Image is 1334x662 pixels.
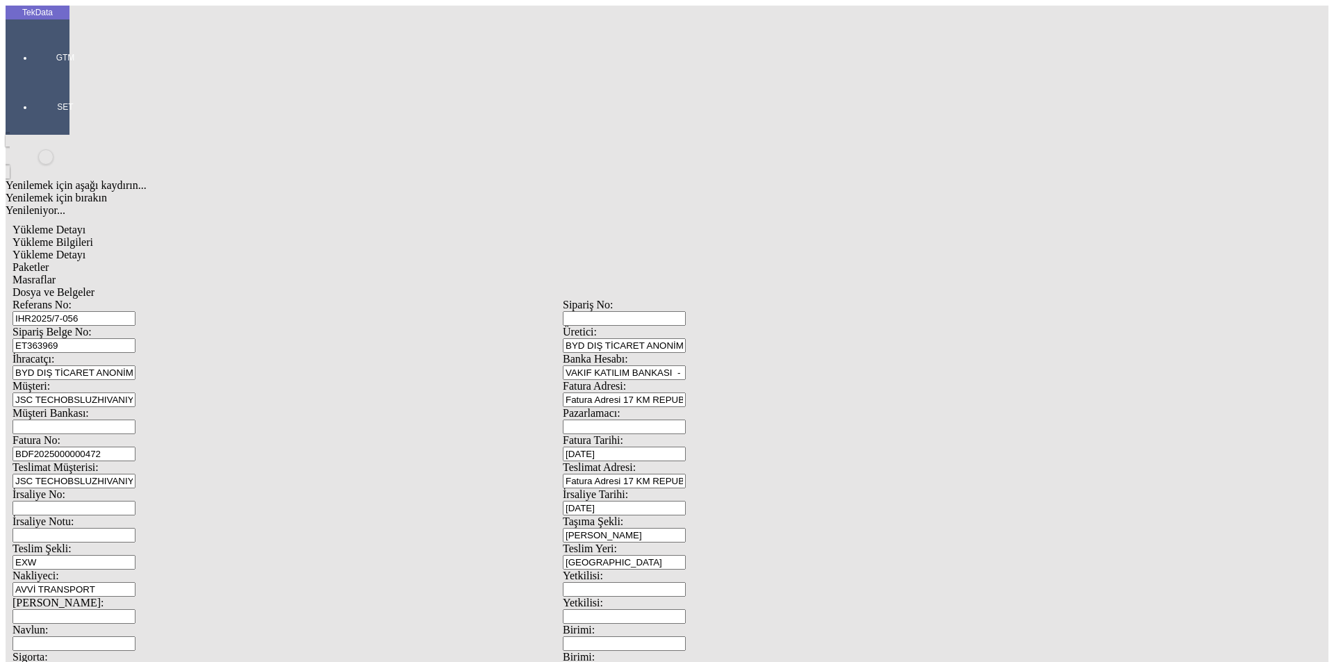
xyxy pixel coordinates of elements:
[563,570,603,581] span: Yetkilisi:
[563,488,628,500] span: İrsaliye Tarihi:
[13,236,93,248] span: Yükleme Bilgileri
[13,261,49,273] span: Paketler
[13,299,72,311] span: Referans No:
[6,204,1120,217] div: Yenileniyor...
[13,380,50,392] span: Müşteri:
[563,597,603,609] span: Yetkilisi:
[13,326,92,338] span: Sipariş Belge No:
[13,249,85,260] span: Yükleme Detayı
[13,624,49,636] span: Navlun:
[563,515,623,527] span: Taşıma Şekli:
[13,488,65,500] span: İrsaliye No:
[13,224,85,235] span: Yükleme Detayı
[13,407,89,419] span: Müşteri Bankası:
[563,353,628,365] span: Banka Hesabı:
[13,353,54,365] span: İhracatçı:
[563,434,623,446] span: Fatura Tarihi:
[6,179,1120,192] div: Yenilemek için aşağı kaydırın...
[563,461,636,473] span: Teslimat Adresi:
[13,434,60,446] span: Fatura No:
[44,101,86,113] span: SET
[563,380,626,392] span: Fatura Adresi:
[6,7,69,18] div: TekData
[44,52,86,63] span: GTM
[563,407,620,419] span: Pazarlamacı:
[563,299,613,311] span: Sipariş No:
[13,515,74,527] span: İrsaliye Notu:
[13,286,94,298] span: Dosya ve Belgeler
[13,543,72,554] span: Teslim Şekli:
[13,597,104,609] span: [PERSON_NAME]:
[6,192,1120,204] div: Yenilemek için bırakın
[13,274,56,286] span: Masraflar
[13,461,99,473] span: Teslimat Müşterisi:
[563,624,595,636] span: Birimi:
[13,570,59,581] span: Nakliyeci:
[563,543,617,554] span: Teslim Yeri:
[563,326,597,338] span: Üretici:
